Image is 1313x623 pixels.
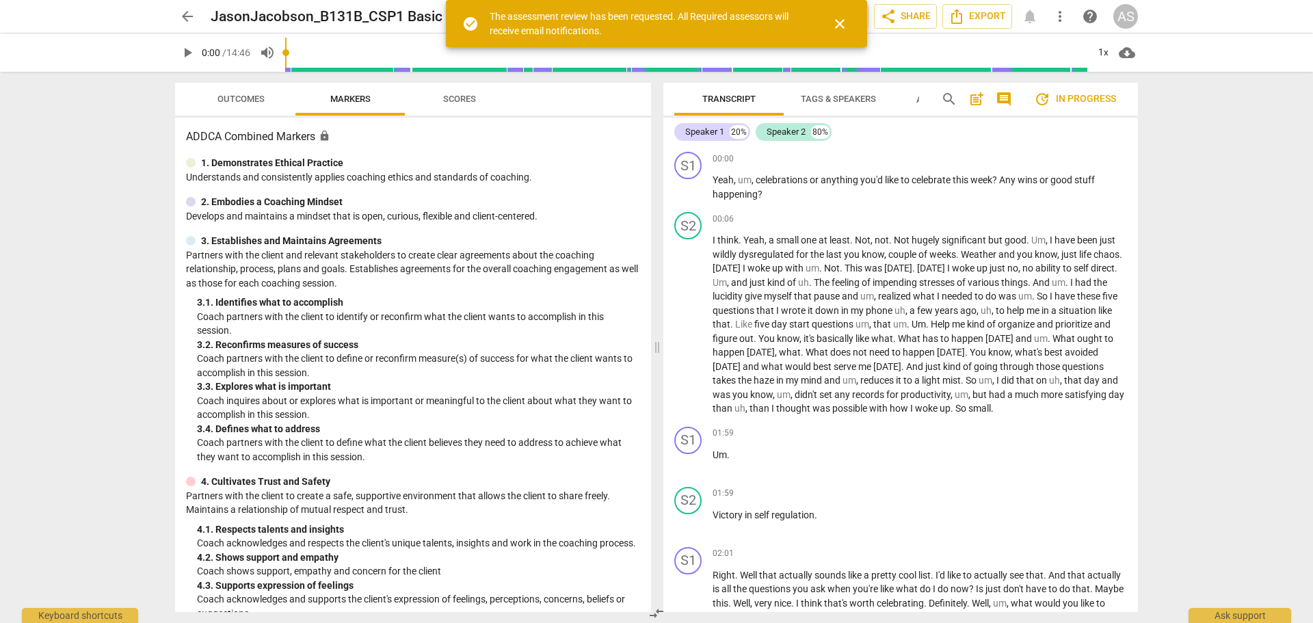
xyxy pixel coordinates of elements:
span: like [856,333,871,344]
span: to [940,333,951,344]
span: 0:00 [202,47,220,58]
span: , [727,277,731,288]
span: . [730,319,735,330]
span: significant [942,235,988,246]
button: Add summary [966,88,987,110]
span: one [801,235,819,246]
span: know [862,249,884,260]
div: 3. 1. Identifies what to accomplish [197,295,640,310]
span: Export [949,8,1006,25]
span: , [799,333,804,344]
span: I [776,305,781,316]
span: , [977,305,981,316]
span: and [842,291,860,302]
span: So [1037,291,1050,302]
span: what [779,347,801,358]
div: Speaker 2 [767,125,806,139]
span: what [761,361,785,372]
span: [DATE] [747,347,775,358]
span: happen [951,333,985,344]
span: ago [960,305,977,316]
span: give [745,291,764,302]
span: it's [804,333,817,344]
p: Partners with the client and relevant stakeholders to create clear agreements about the coaching ... [186,248,640,291]
span: , [874,291,878,302]
span: things [1001,277,1028,288]
button: Export [942,4,1012,29]
span: woke [747,263,772,274]
span: Filler word [1052,277,1065,288]
span: out [739,333,754,344]
span: celebrations [756,174,810,185]
span: does [830,347,853,358]
span: Filler word [1018,291,1032,302]
span: [DATE] [713,361,743,372]
a: Help [1078,4,1102,29]
span: Filler word [860,291,874,302]
span: 00:00 [713,153,734,165]
span: and [731,277,750,288]
span: a [1051,305,1059,316]
span: and [743,361,761,372]
span: Filler word [806,263,819,274]
span: best [1044,347,1065,358]
span: couple [888,249,918,260]
span: not [853,347,869,358]
button: Review is in progress [1023,85,1127,113]
span: check_circle [462,16,479,32]
span: . [1119,249,1122,260]
div: The assessment review has been requested. All Required assessors will receive email notifications. [490,10,807,38]
span: kind [967,319,987,330]
span: to [1104,333,1113,344]
span: [DATE] [937,347,965,358]
span: stresses [919,277,957,288]
span: share [880,8,897,25]
span: I [743,263,747,274]
span: of [862,277,873,288]
span: this [953,174,970,185]
span: . [840,263,845,274]
span: Filler word [738,174,752,185]
span: or [810,174,821,185]
span: happen [713,347,747,358]
span: In progress [1034,91,1116,107]
span: feeling [832,277,862,288]
span: no [1022,263,1035,274]
span: Filler word [1034,333,1048,344]
span: myself [764,291,794,302]
span: the [810,249,826,260]
span: . [965,347,970,358]
span: You [970,347,988,358]
span: you [844,249,862,260]
span: And [906,361,925,372]
span: pause [814,291,842,302]
span: have [1055,235,1077,246]
span: that [873,319,893,330]
button: Show/Hide comments [993,88,1015,110]
span: wildly [713,249,739,260]
span: me [858,361,873,372]
span: a [910,305,917,316]
span: day [771,319,789,330]
span: direct [1091,263,1115,274]
span: And [1033,277,1052,288]
span: I [1050,291,1055,302]
span: post_add [968,91,985,107]
span: Not [855,235,871,246]
span: least [830,235,850,246]
span: You [758,333,777,344]
span: you'd [860,174,885,185]
span: Yeah [713,174,734,185]
span: was [864,263,884,274]
span: , [1057,249,1061,260]
button: Volume [255,40,280,65]
span: not [875,235,889,246]
span: what's [1015,347,1044,358]
span: I [937,291,942,302]
span: . [893,333,898,344]
span: , [1011,347,1015,358]
span: you [1017,249,1035,260]
span: stuff [1074,174,1095,185]
span: This [845,263,864,274]
span: [DATE] [873,361,901,372]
